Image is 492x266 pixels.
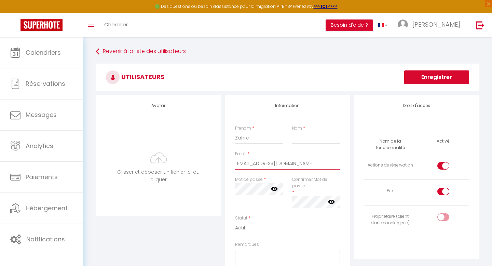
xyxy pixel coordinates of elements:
h4: Droit d'accès [364,103,469,108]
h3: Utilisateurs [96,64,479,91]
span: Paiements [26,173,58,181]
label: Email [235,151,246,157]
th: Activé [434,135,452,147]
img: ... [398,19,408,30]
h4: Information [235,103,340,108]
div: Prix [367,188,414,194]
label: Prénom [235,125,251,132]
div: Actions de réservation [367,162,414,169]
span: Notifications [26,235,65,243]
span: [PERSON_NAME] [412,20,460,29]
a: ... [PERSON_NAME] [393,13,469,37]
a: >>> ICI <<<< [314,3,338,9]
h4: Avatar [106,103,211,108]
label: Statut [235,215,247,222]
button: Enregistrer [404,70,469,84]
span: Chercher [104,21,128,28]
span: Messages [26,110,57,119]
img: logout [476,21,484,29]
span: Calendriers [26,48,61,57]
div: Propriétaire (client d'une conciergerie) [367,213,414,226]
a: Revenir à la liste des utilisateurs [96,45,479,58]
img: Super Booking [20,19,63,31]
span: Hébergement [26,204,68,212]
span: Analytics [26,142,53,150]
label: Mot de passe [235,176,263,183]
label: Confirmer Mot de passe [292,176,340,189]
label: Remarques [235,241,259,248]
button: Besoin d'aide ? [326,19,373,31]
th: Nom de la fonctionnalité [364,135,416,154]
a: Chercher [99,13,133,37]
label: Nom [292,125,302,132]
span: Réservations [26,79,65,88]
